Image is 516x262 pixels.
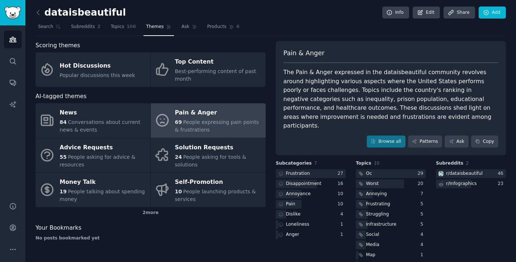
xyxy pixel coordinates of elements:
[498,170,506,177] div: 46
[36,21,63,36] a: Search
[445,136,469,148] a: Ask
[175,154,182,160] span: 24
[276,160,312,167] span: Subcategories
[182,24,190,30] span: Ask
[175,142,262,153] div: Solution Requests
[286,170,310,177] div: Frustration
[237,24,240,30] span: 6
[408,136,442,148] a: Patterns
[175,107,262,119] div: Pain & Anger
[444,7,475,19] a: Share
[420,252,426,258] div: 1
[71,24,95,30] span: Subreddits
[356,160,371,167] span: Topics
[356,251,426,260] a: Map1
[60,142,147,153] div: Advice Requests
[314,161,317,166] span: 7
[151,52,266,87] a: Top ContentBest-performing content of past month
[479,7,506,19] a: Add
[356,220,426,229] a: Infrastructure5
[446,170,483,177] div: r/ dataisbeautiful
[36,173,150,207] a: Money Talk19People talking about spending money
[60,119,141,133] span: Conversations about current news & events
[286,191,311,197] div: Annoyance
[417,181,426,187] div: 20
[175,56,262,68] div: Top Content
[175,68,256,82] span: Best-performing content of past month
[356,180,426,189] a: Worst20
[420,211,426,218] div: 5
[60,154,136,168] span: People asking for advice & resources
[175,119,182,125] span: 69
[286,201,295,207] div: Pain
[466,161,469,166] span: 2
[286,231,299,238] div: Anger
[68,21,103,36] a: Subreddits2
[366,242,379,248] div: Media
[417,170,426,177] div: 29
[151,173,266,207] a: Self-Promotion10People launching products & services
[36,138,150,173] a: Advice Requests55People asking for advice & resources
[366,201,390,207] div: Frustrating
[471,136,498,148] button: Copy
[97,24,101,30] span: 2
[175,189,256,202] span: People launching products & services
[420,221,426,228] div: 5
[367,136,405,148] a: Browse all
[276,169,346,178] a: Frustration27
[420,231,426,238] div: 4
[108,21,138,36] a: Topics106
[420,201,426,207] div: 5
[111,24,124,30] span: Topics
[436,169,506,178] a: dataisbeautifulr/dataisbeautiful46
[276,230,346,239] a: Anger1
[36,41,80,50] span: Scoring themes
[36,223,82,233] span: Your Bookmarks
[286,221,309,228] div: Loneliness
[436,160,463,167] span: Subreddits
[366,221,396,228] div: Infrastructure
[276,180,346,189] a: Disappointment16
[151,138,266,173] a: Solution Requests24People asking for tools & solutions
[374,161,380,166] span: 10
[420,191,426,197] div: 7
[413,7,440,19] a: Edit
[146,24,164,30] span: Themes
[356,169,426,178] a: Oc29
[175,177,262,188] div: Self-Promotion
[60,107,147,119] div: News
[36,207,266,219] div: 2 more
[420,242,426,248] div: 4
[340,211,346,218] div: 4
[60,72,135,78] span: Popular discussions this week
[356,230,426,239] a: Social4
[438,171,444,176] img: dataisbeautiful
[276,220,346,229] a: Loneliness1
[340,221,346,228] div: 1
[276,190,346,199] a: Annoyance10
[36,103,150,138] a: News84Conversations about current news & events
[207,24,226,30] span: Products
[36,92,87,101] span: AI-tagged themes
[356,190,426,199] a: Annoying7
[175,154,246,168] span: People asking for tools & solutions
[60,189,145,202] span: People talking about spending money
[60,60,135,72] div: Hot Discussions
[38,24,53,30] span: Search
[366,231,379,238] div: Social
[276,210,346,219] a: Dislike4
[276,200,346,209] a: Pain10
[356,200,426,209] a: Frustrating5
[366,170,372,177] div: Oc
[356,210,426,219] a: Struggling5
[366,181,379,187] div: Worst
[151,103,266,138] a: Pain & Anger69People expressing pain points & frustrations
[382,7,409,19] a: Info
[337,201,346,207] div: 10
[436,180,506,189] a: r/Infographics23
[36,235,266,242] div: No posts bookmarked yet
[337,191,346,197] div: 10
[175,119,259,133] span: People expressing pain points & frustrations
[36,52,150,87] a: Hot DiscussionsPopular discussions this week
[286,181,321,187] div: Disappointment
